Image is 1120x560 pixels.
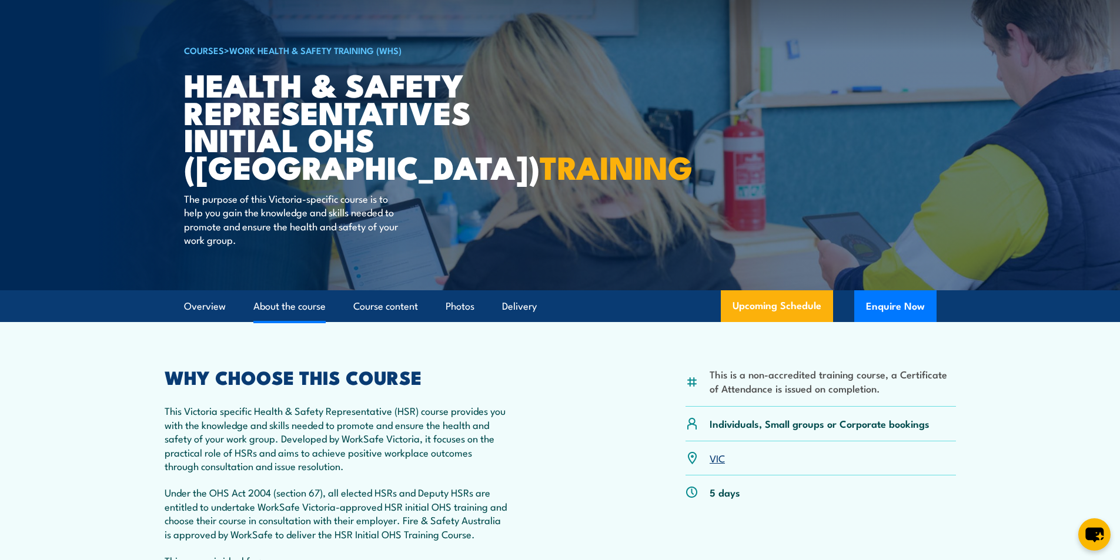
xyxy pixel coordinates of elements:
[710,417,930,430] p: Individuals, Small groups or Corporate bookings
[1078,518,1111,551] button: chat-button
[710,451,725,465] a: VIC
[502,291,537,322] a: Delivery
[165,404,508,472] p: This Victoria specific Health & Safety Representative (HSR) course provides you with the knowledg...
[184,291,226,322] a: Overview
[353,291,418,322] a: Course content
[446,291,474,322] a: Photos
[165,485,508,541] p: Under the OHS Act 2004 (section 67), all elected HSRs and Deputy HSRs are entitled to undertake W...
[721,290,833,322] a: Upcoming Schedule
[253,291,326,322] a: About the course
[710,485,740,499] p: 5 days
[184,71,474,180] h1: Health & Safety Representatives Initial OHS ([GEOGRAPHIC_DATA])
[710,367,956,395] li: This is a non-accredited training course, a Certificate of Attendance is issued on completion.
[184,43,474,57] h6: >
[229,43,402,56] a: Work Health & Safety Training (WHS)
[184,192,399,247] p: The purpose of this Victoria-specific course is to help you gain the knowledge and skills needed ...
[184,43,224,56] a: COURSES
[854,290,937,322] button: Enquire Now
[540,142,693,190] strong: TRAINING
[165,368,508,385] h2: WHY CHOOSE THIS COURSE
